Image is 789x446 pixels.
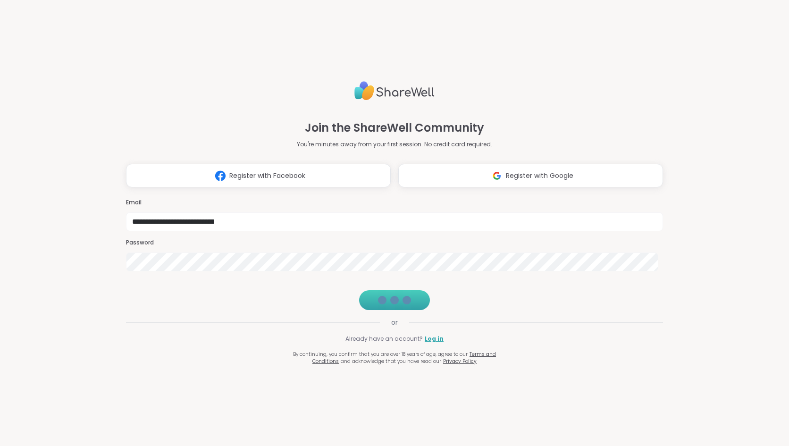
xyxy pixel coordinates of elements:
a: Log in [425,335,444,343]
span: By continuing, you confirm that you are over 18 years of age, agree to our [293,351,468,358]
p: You're minutes away from your first session. No credit card required. [297,140,492,149]
a: Privacy Policy [443,358,477,365]
a: Terms and Conditions [312,351,496,365]
span: and acknowledge that you have read our [341,358,441,365]
h1: Join the ShareWell Community [305,119,484,136]
h3: Password [126,239,663,247]
span: or [380,318,409,327]
img: ShareWell Logo [354,77,435,104]
span: Already have an account? [345,335,423,343]
h3: Email [126,199,663,207]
